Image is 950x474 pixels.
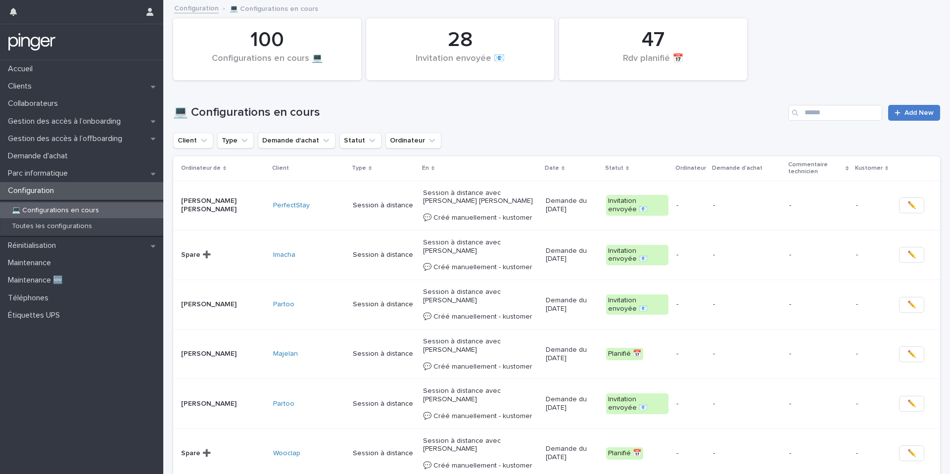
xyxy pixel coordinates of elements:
[4,206,107,215] p: 💻 Configurations en cours
[676,251,705,259] p: -
[907,200,916,210] span: ✏️
[855,163,883,174] p: Kustomer
[899,297,924,313] button: ✏️
[789,300,848,309] p: -
[4,117,129,126] p: Gestion des accès à l’onboarding
[713,300,781,309] p: -
[713,251,781,259] p: -
[856,249,860,259] p: -
[907,349,916,359] span: ✏️
[173,280,940,329] tr: [PERSON_NAME]Partoo Session à distanceSession à distance avec [PERSON_NAME] 💬 Créé manuellement -...
[273,449,300,458] a: Wooclap
[606,195,668,216] div: Invitation envoyée 📧
[676,350,705,358] p: -
[856,298,860,309] p: -
[904,109,934,116] span: Add New
[676,400,705,408] p: -
[789,251,848,259] p: -
[173,379,940,428] tr: [PERSON_NAME]Partoo Session à distanceSession à distance avec [PERSON_NAME] 💬 Créé manuellement -...
[856,348,860,358] p: -
[789,400,848,408] p: -
[712,163,762,174] p: Demande d'achat
[4,293,56,303] p: Téléphones
[422,163,429,174] p: En
[888,105,940,121] a: Add New
[899,396,924,412] button: ✏️
[546,197,599,214] p: Demande du [DATE]
[353,400,415,408] p: Session à distance
[4,134,130,143] p: Gestion des accès à l’offboarding
[181,350,265,358] p: [PERSON_NAME]
[383,28,537,52] div: 28
[899,346,924,362] button: ✏️
[789,350,848,358] p: -
[907,448,916,458] span: ✏️
[273,300,294,309] a: Partoo
[546,296,599,313] p: Demande du [DATE]
[546,346,599,363] p: Demande du [DATE]
[4,186,62,195] p: Configuration
[546,395,599,412] p: Demande du [DATE]
[713,350,781,358] p: -
[385,133,441,148] button: Ordinateur
[423,387,538,420] p: Session à distance avec [PERSON_NAME] 💬 Créé manuellement - kustomer
[423,437,538,470] p: Session à distance avec [PERSON_NAME] 💬 Créé manuellement - kustomer
[423,337,538,371] p: Session à distance avec [PERSON_NAME] 💬 Créé manuellement - kustomer
[353,251,415,259] p: Session à distance
[676,300,705,309] p: -
[546,445,599,462] p: Demande du [DATE]
[907,399,916,409] span: ✏️
[789,201,848,210] p: -
[353,201,415,210] p: Session à distance
[4,222,100,231] p: Toutes les configurations
[423,238,538,272] p: Session à distance avec [PERSON_NAME] 💬 Créé manuellement - kustomer
[4,258,59,268] p: Maintenance
[788,159,844,178] p: Commentaire technicien
[576,53,730,74] div: Rdv planifié 📅
[190,53,344,74] div: Configurations en cours 💻
[173,330,940,379] tr: [PERSON_NAME]Majelan Session à distanceSession à distance avec [PERSON_NAME] 💬 Créé manuellement ...
[4,169,76,178] p: Parc informatique
[353,300,415,309] p: Session à distance
[8,32,56,52] img: mTgBEunGTSyRkCgitkcU
[4,82,40,91] p: Clients
[181,400,265,408] p: [PERSON_NAME]
[899,197,924,213] button: ✏️
[4,276,71,285] p: Maintenance 🆕
[713,449,781,458] p: -
[4,99,66,108] p: Collaborateurs
[353,449,415,458] p: Session à distance
[4,64,41,74] p: Accueil
[907,300,916,310] span: ✏️
[605,163,623,174] p: Statut
[230,2,318,13] p: 💻 Configurations en cours
[273,400,294,408] a: Partoo
[181,449,265,458] p: Spare ➕
[713,400,781,408] p: -
[606,348,643,360] div: Planifié 📅
[713,201,781,210] p: -
[383,53,537,74] div: Invitation envoyée 📧
[606,393,668,414] div: Invitation envoyée 📧
[856,447,860,458] p: -
[273,350,298,358] a: Majelan
[190,28,344,52] div: 100
[606,245,668,266] div: Invitation envoyée 📧
[4,151,76,161] p: Demande d'achat
[173,133,213,148] button: Client
[173,105,784,120] h1: 💻 Configurations en cours
[258,133,335,148] button: Demande d'achat
[181,163,221,174] p: Ordinateur de
[856,199,860,210] p: -
[676,449,705,458] p: -
[272,163,289,174] p: Client
[339,133,381,148] button: Statut
[576,28,730,52] div: 47
[546,247,599,264] p: Demande du [DATE]
[907,250,916,260] span: ✏️
[273,201,310,210] a: PerfectStay
[353,350,415,358] p: Session à distance
[789,449,848,458] p: -
[352,163,366,174] p: Type
[273,251,295,259] a: Imacha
